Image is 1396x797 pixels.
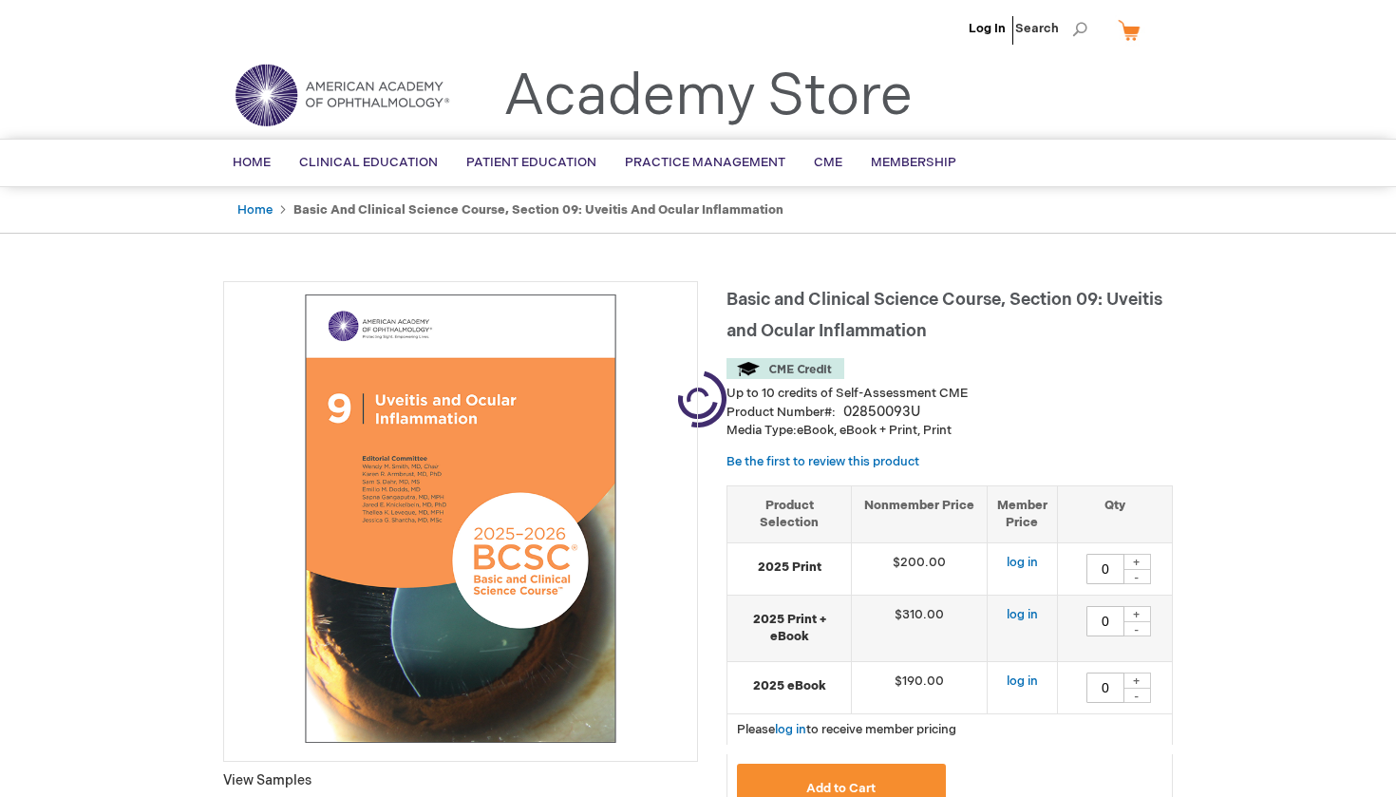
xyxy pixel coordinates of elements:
[1057,485,1172,542] th: Qty
[1007,674,1038,689] a: log in
[852,542,988,595] td: $200.00
[1086,606,1124,636] input: Qty
[299,155,438,170] span: Clinical Education
[237,202,273,218] a: Home
[1122,673,1151,689] div: +
[223,771,698,790] p: View Samples
[969,21,1006,36] a: Log In
[726,358,844,379] img: CME Credit
[1122,606,1151,622] div: +
[233,155,271,170] span: Home
[775,722,806,737] a: log in
[1015,9,1087,47] span: Search
[726,422,1173,440] p: eBook, eBook + Print, Print
[852,661,988,713] td: $190.00
[814,155,842,170] span: CME
[726,290,1162,341] span: Basic and Clinical Science Course, Section 09: Uveitis and Ocular Inflammation
[1122,554,1151,570] div: +
[503,63,913,131] a: Academy Store
[726,385,1173,403] li: Up to 10 credits of Self-Assessment CME
[1007,555,1038,570] a: log in
[1122,688,1151,703] div: -
[726,405,836,420] strong: Product Number
[727,485,852,542] th: Product Selection
[466,155,596,170] span: Patient Education
[987,485,1057,542] th: Member Price
[293,202,783,218] strong: Basic and Clinical Science Course, Section 09: Uveitis and Ocular Inflammation
[1086,554,1124,584] input: Qty
[1086,673,1124,703] input: Qty
[726,423,797,438] strong: Media Type:
[871,155,956,170] span: Membership
[737,677,841,695] strong: 2025 eBook
[843,403,920,422] div: 02850093U
[726,454,919,469] a: Be the first to review this product
[1122,621,1151,636] div: -
[1007,607,1038,622] a: log in
[737,559,841,577] strong: 2025 Print
[852,485,988,542] th: Nonmember Price
[806,781,876,796] span: Add to Cart
[625,155,785,170] span: Practice Management
[737,722,956,737] span: Please to receive member pricing
[737,611,841,646] strong: 2025 Print + eBook
[852,595,988,661] td: $310.00
[234,292,688,746] img: Basic and Clinical Science Course, Section 09: Uveitis and Ocular Inflammation
[1122,569,1151,584] div: -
